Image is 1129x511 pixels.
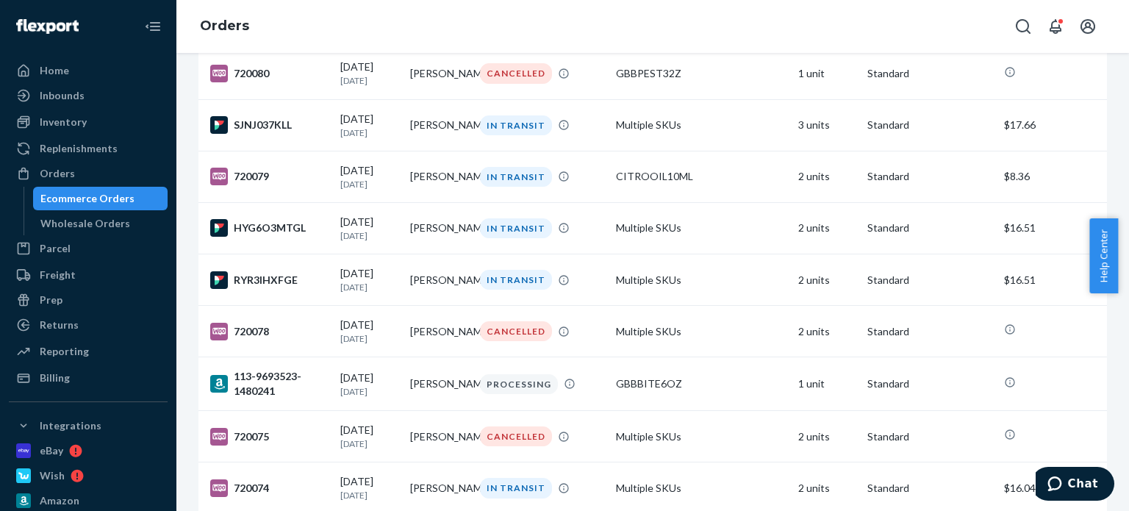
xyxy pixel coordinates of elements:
[867,273,992,287] p: Standard
[480,321,552,341] div: CANCELLED
[480,270,552,290] div: IN TRANSIT
[480,167,552,187] div: IN TRANSIT
[867,221,992,235] p: Standard
[9,313,168,337] a: Returns
[340,423,398,450] div: [DATE]
[40,371,70,385] div: Billing
[480,478,552,498] div: IN TRANSIT
[40,344,89,359] div: Reporting
[404,254,474,306] td: [PERSON_NAME]
[1041,12,1070,41] button: Open notifications
[9,162,168,185] a: Orders
[792,357,862,411] td: 1 unit
[404,306,474,357] td: [PERSON_NAME]
[404,151,474,202] td: [PERSON_NAME]
[867,169,992,184] p: Standard
[340,229,398,242] p: [DATE]
[9,464,168,487] a: Wish
[9,414,168,437] button: Integrations
[340,437,398,450] p: [DATE]
[404,202,474,254] td: [PERSON_NAME]
[9,340,168,363] a: Reporting
[867,118,992,132] p: Standard
[480,218,552,238] div: IN TRANSIT
[340,385,398,398] p: [DATE]
[1036,467,1114,504] iframe: Opens a widget where you can chat to one of our agents
[867,66,992,81] p: Standard
[9,439,168,462] a: eBay
[340,163,398,190] div: [DATE]
[40,191,135,206] div: Ecommerce Orders
[210,323,329,340] div: 720078
[33,212,168,235] a: Wholesale Orders
[40,318,79,332] div: Returns
[610,411,792,462] td: Multiple SKUs
[616,66,786,81] div: GBBPEST32Z
[480,115,552,135] div: IN TRANSIT
[40,418,101,433] div: Integrations
[340,474,398,501] div: [DATE]
[33,187,168,210] a: Ecommerce Orders
[404,357,474,411] td: [PERSON_NAME]
[40,166,75,181] div: Orders
[404,99,474,151] td: [PERSON_NAME]
[16,19,79,34] img: Flexport logo
[792,48,862,99] td: 1 unit
[40,241,71,256] div: Parcel
[340,371,398,398] div: [DATE]
[138,12,168,41] button: Close Navigation
[867,324,992,339] p: Standard
[40,141,118,156] div: Replenishments
[40,268,76,282] div: Freight
[340,489,398,501] p: [DATE]
[792,202,862,254] td: 2 units
[9,110,168,134] a: Inventory
[340,126,398,139] p: [DATE]
[210,271,329,289] div: RYR3IHXFGE
[610,306,792,357] td: Multiple SKUs
[188,5,261,48] ol: breadcrumbs
[210,116,329,134] div: SJNJ037KLL
[1073,12,1103,41] button: Open account menu
[998,99,1107,151] td: $17.66
[792,306,862,357] td: 2 units
[9,263,168,287] a: Freight
[9,84,168,107] a: Inbounds
[340,112,398,139] div: [DATE]
[610,202,792,254] td: Multiple SKUs
[404,48,474,99] td: [PERSON_NAME]
[40,88,85,103] div: Inbounds
[40,443,63,458] div: eBay
[480,374,558,394] div: PROCESSING
[9,237,168,260] a: Parcel
[210,65,329,82] div: 720080
[340,178,398,190] p: [DATE]
[1089,218,1118,293] button: Help Center
[792,99,862,151] td: 3 units
[792,411,862,462] td: 2 units
[200,18,249,34] a: Orders
[998,151,1107,202] td: $8.36
[998,202,1107,254] td: $16.51
[867,376,992,391] p: Standard
[340,266,398,293] div: [DATE]
[210,168,329,185] div: 720079
[210,369,329,399] div: 113-9693523-1480241
[998,254,1107,306] td: $16.51
[616,376,786,391] div: GBBBITE6OZ
[792,151,862,202] td: 2 units
[480,63,552,83] div: CANCELLED
[610,99,792,151] td: Multiple SKUs
[9,137,168,160] a: Replenishments
[340,318,398,345] div: [DATE]
[340,60,398,87] div: [DATE]
[210,219,329,237] div: HYG6O3MTGL
[40,468,65,483] div: Wish
[340,332,398,345] p: [DATE]
[210,428,329,446] div: 720075
[40,293,62,307] div: Prep
[867,481,992,496] p: Standard
[340,215,398,242] div: [DATE]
